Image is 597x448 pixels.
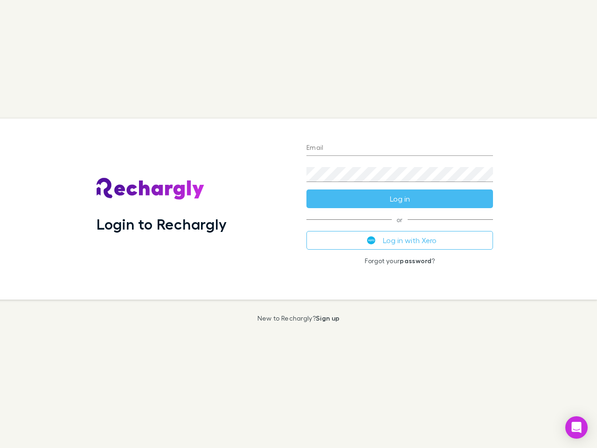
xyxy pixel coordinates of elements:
p: Forgot your ? [306,257,493,265]
a: password [400,257,431,265]
div: Open Intercom Messenger [565,416,588,439]
button: Log in [306,189,493,208]
p: New to Rechargly? [257,315,340,322]
span: or [306,219,493,220]
img: Xero's logo [367,236,375,245]
a: Sign up [316,314,340,322]
img: Rechargly's Logo [97,178,205,200]
button: Log in with Xero [306,231,493,250]
h1: Login to Rechargly [97,215,227,233]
